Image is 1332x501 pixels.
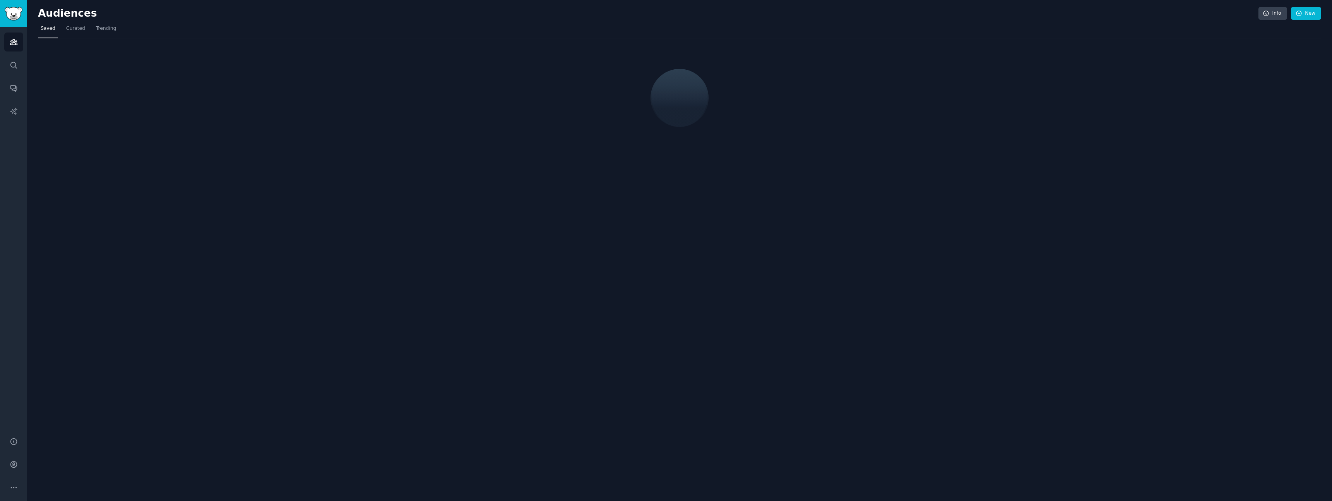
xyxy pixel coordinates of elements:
a: Info [1258,7,1287,20]
a: Trending [93,22,119,38]
h2: Audiences [38,7,1258,20]
img: GummySearch logo [5,7,22,21]
span: Trending [96,25,116,32]
span: Saved [41,25,55,32]
a: Saved [38,22,58,38]
a: Curated [64,22,88,38]
a: New [1291,7,1321,20]
span: Curated [66,25,85,32]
